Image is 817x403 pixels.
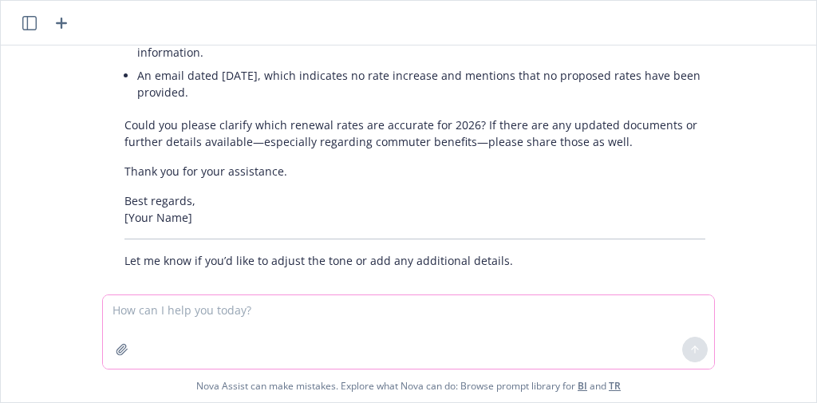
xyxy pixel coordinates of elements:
[124,117,705,150] p: Could you please clarify which renewal rates are accurate for 2026? If there are any updated docu...
[609,379,621,393] a: TR
[124,163,705,180] p: Thank you for your assistance.
[196,369,621,402] span: Nova Assist can make mistakes. Explore what Nova can do: Browse prompt library for and
[124,252,705,269] p: Let me know if you’d like to adjust the tone or add any additional details.
[137,64,705,104] li: An email dated [DATE], which indicates no rate increase and mentions that no proposed rates have ...
[124,192,705,226] p: Best regards, [Your Name]
[578,379,587,393] a: BI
